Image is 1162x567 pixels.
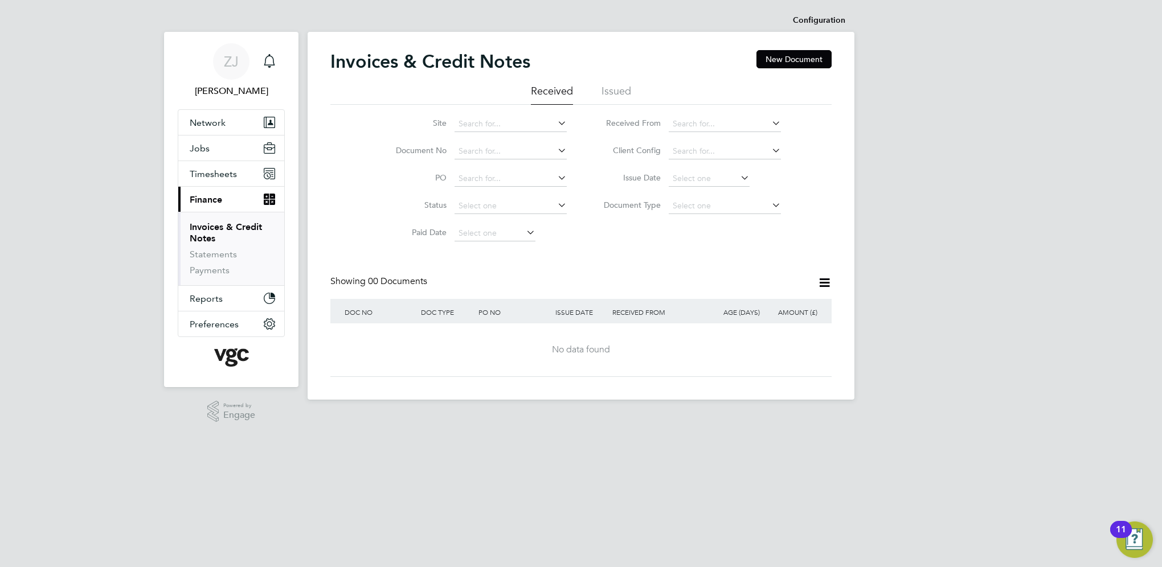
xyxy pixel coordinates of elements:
[595,118,661,128] label: Received From
[602,84,631,105] li: Issued
[178,43,285,98] a: ZJ[PERSON_NAME]
[455,198,567,214] input: Select one
[190,194,222,205] span: Finance
[190,169,237,179] span: Timesheets
[455,171,567,187] input: Search for...
[476,299,552,325] div: PO NO
[190,221,262,244] a: Invoices & Credit Notes
[595,172,661,183] label: Issue Date
[381,200,447,210] label: Status
[224,54,239,69] span: ZJ
[190,319,239,330] span: Preferences
[178,110,284,135] button: Network
[595,145,661,155] label: Client Config
[1116,529,1126,544] div: 11
[381,172,447,183] label: PO
[381,145,447,155] label: Document No
[381,118,447,128] label: Site
[330,276,429,287] div: Showing
[223,401,255,410] span: Powered by
[705,299,763,325] div: AGE (DAYS)
[1116,521,1153,558] button: Open Resource Center, 11 new notifications
[190,143,210,154] span: Jobs
[178,187,284,212] button: Finance
[553,299,610,325] div: ISSUE DATE
[190,265,230,276] a: Payments
[418,299,476,325] div: DOC TYPE
[164,32,298,387] nav: Main navigation
[763,299,820,325] div: AMOUNT (£)
[669,143,781,159] input: Search for...
[178,212,284,285] div: Finance
[178,135,284,161] button: Jobs
[190,293,223,304] span: Reports
[178,84,285,98] span: Zoe James
[609,299,705,325] div: RECEIVED FROM
[190,117,226,128] span: Network
[669,116,781,132] input: Search for...
[368,276,427,287] span: 00 Documents
[178,286,284,311] button: Reports
[178,311,284,336] button: Preferences
[455,225,535,241] input: Select one
[455,143,567,159] input: Search for...
[214,348,249,367] img: vgcgroup-logo-retina.png
[342,344,820,356] div: No data found
[669,198,781,214] input: Select one
[178,348,285,367] a: Go to home page
[669,171,750,187] input: Select one
[455,116,567,132] input: Search for...
[223,410,255,420] span: Engage
[178,161,284,186] button: Timesheets
[342,299,418,325] div: DOC NO
[190,249,237,260] a: Statements
[207,401,256,422] a: Powered byEngage
[793,9,845,32] li: Configuration
[756,50,832,68] button: New Document
[595,200,661,210] label: Document Type
[381,227,447,237] label: Paid Date
[330,50,530,73] h2: Invoices & Credit Notes
[531,84,573,105] li: Received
